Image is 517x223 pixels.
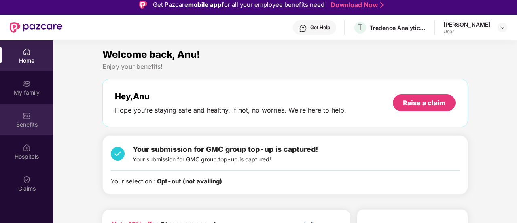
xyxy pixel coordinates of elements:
[443,28,490,35] div: User
[23,144,31,152] img: svg+xml;base64,PHN2ZyBpZD0iSG9zcGl0YWxzIiB4bWxucz0iaHR0cDovL3d3dy53My5vcmcvMjAwMC9zdmciIHdpZHRoPS...
[403,98,445,107] div: Raise a claim
[23,80,31,88] img: svg+xml;base64,PHN2ZyB3aWR0aD0iMjAiIGhlaWdodD0iMjAiIHZpZXdCb3g9IjAgMCAyMCAyMCIgZmlsbD0ibm9uZSIgeG...
[102,62,468,71] div: Enjoy your benefits!
[443,21,490,28] div: [PERSON_NAME]
[499,24,506,31] img: svg+xml;base64,PHN2ZyBpZD0iRHJvcGRvd24tMzJ4MzIiIHhtbG5zPSJodHRwOi8vd3d3LnczLm9yZy8yMDAwL3N2ZyIgd2...
[10,22,62,33] img: New Pazcare Logo
[310,24,330,31] div: Get Help
[358,23,363,32] span: T
[370,24,426,32] div: Tredence Analytics Solutions Private Limited
[111,177,222,186] div: Your selection :
[115,91,346,101] div: Hey, Anu
[133,145,318,153] span: Your submission for GMC group top-up is captured!
[23,48,31,56] img: svg+xml;base64,PHN2ZyBpZD0iSG9tZSIgeG1sbnM9Imh0dHA6Ly93d3cudzMub3JnLzIwMDAvc3ZnIiB3aWR0aD0iMjAiIG...
[188,1,222,8] strong: mobile app
[115,106,346,115] div: Hope you’re staying safe and healthy. If not, no worries. We’re here to help.
[157,178,222,185] b: Opt-out (not availing)
[299,24,307,32] img: svg+xml;base64,PHN2ZyBpZD0iSGVscC0zMngzMiIgeG1sbnM9Imh0dHA6Ly93d3cudzMub3JnLzIwMDAvc3ZnIiB3aWR0aD...
[380,1,384,9] img: Stroke
[133,144,318,164] div: Your submission for GMC group top-up is captured!
[102,49,200,60] span: Welcome back, Anu!
[23,176,31,184] img: svg+xml;base64,PHN2ZyBpZD0iQ2xhaW0iIHhtbG5zPSJodHRwOi8vd3d3LnczLm9yZy8yMDAwL3N2ZyIgd2lkdGg9IjIwIi...
[331,1,381,9] a: Download Now
[111,144,125,164] img: svg+xml;base64,PHN2ZyB4bWxucz0iaHR0cDovL3d3dy53My5vcmcvMjAwMC9zdmciIHdpZHRoPSIzNCIgaGVpZ2h0PSIzNC...
[23,112,31,120] img: svg+xml;base64,PHN2ZyBpZD0iQmVuZWZpdHMiIHhtbG5zPSJodHRwOi8vd3d3LnczLm9yZy8yMDAwL3N2ZyIgd2lkdGg9Ij...
[139,1,147,9] img: Logo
